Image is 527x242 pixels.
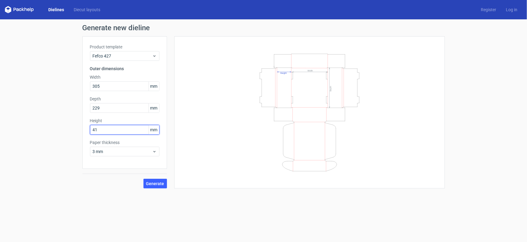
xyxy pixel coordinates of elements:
span: Fefco 427 [93,53,152,59]
text: Depth [329,86,332,91]
a: Dielines [43,7,69,13]
text: Width [307,69,313,72]
label: Width [90,74,159,80]
span: mm [149,103,159,113]
a: Register [476,7,501,13]
span: Generate [146,181,164,186]
label: Paper thickness [90,139,159,146]
label: Depth [90,96,159,102]
button: Generate [143,179,167,188]
label: Height [90,118,159,124]
span: mm [149,125,159,134]
a: Log in [501,7,522,13]
span: 3 mm [93,149,152,155]
h3: Outer dimensions [90,66,159,72]
text: Height [280,72,287,74]
span: mm [149,82,159,91]
label: Product template [90,44,159,50]
h1: Generate new dieline [82,24,445,31]
a: Diecut layouts [69,7,105,13]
